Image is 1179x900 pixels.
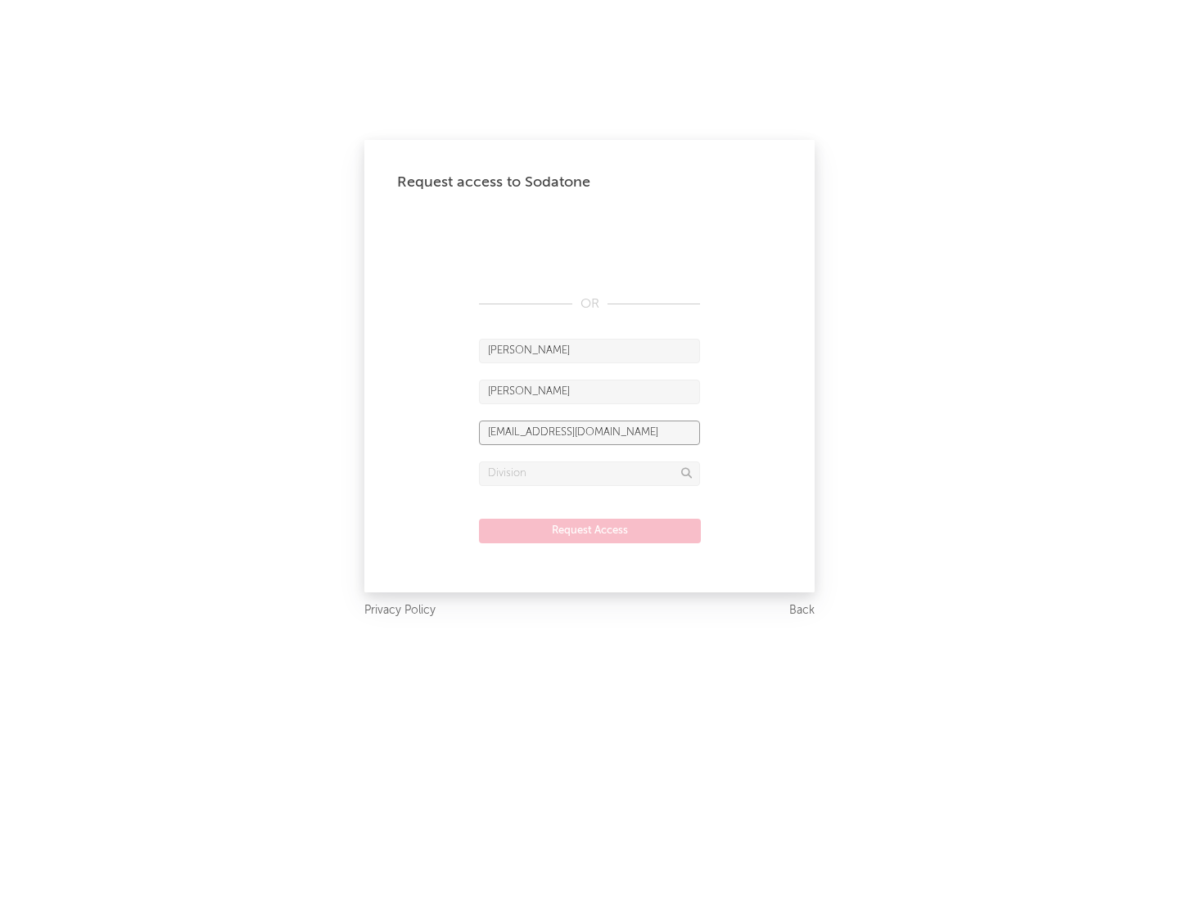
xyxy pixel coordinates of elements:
[479,295,700,314] div: OR
[397,173,782,192] div: Request access to Sodatone
[479,519,701,543] button: Request Access
[479,380,700,404] input: Last Name
[479,339,700,363] input: First Name
[364,601,436,621] a: Privacy Policy
[479,421,700,445] input: Email
[479,461,700,486] input: Division
[789,601,815,621] a: Back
